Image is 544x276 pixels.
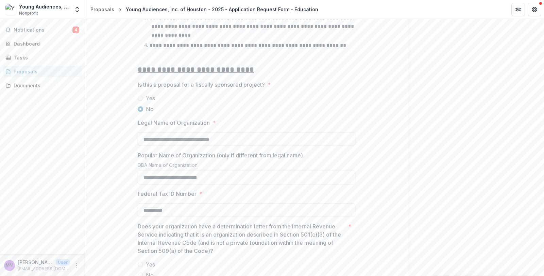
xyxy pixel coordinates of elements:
div: Mary Mettenbrink [6,263,13,268]
p: Does your organization have a determination letter from the Internal Revenue Service indicating t... [138,222,345,255]
div: Proposals [14,68,76,75]
button: Get Help [528,3,541,16]
button: Notifications4 [3,24,82,35]
a: Documents [3,80,82,91]
p: Federal Tax ID Number [138,190,197,198]
p: [EMAIL_ADDRESS][DOMAIN_NAME] [18,266,70,272]
div: Young Audiences, Inc. of [GEOGRAPHIC_DATA] [19,3,70,10]
a: Tasks [3,52,82,63]
span: 4 [72,27,79,33]
p: Legal Name of Organization [138,119,210,127]
p: Popular Name of Organization (only if different from legal name) [138,151,303,159]
span: Nonprofit [19,10,38,16]
span: Yes [146,260,155,269]
div: Proposals [90,6,114,13]
nav: breadcrumb [88,4,321,14]
button: Open entity switcher [72,3,82,16]
div: DBA Name of Organization [138,162,355,171]
img: Young Audiences, Inc. of Houston [5,4,16,15]
div: Young Audiences, Inc. of Houston - 2025 - Application Request Form - Education [126,6,318,13]
button: Partners [511,3,525,16]
p: Is this a proposal for a fiscally sponsored project? [138,81,265,89]
p: [PERSON_NAME] [18,259,53,266]
button: More [72,261,81,270]
span: Notifications [14,27,72,33]
a: Dashboard [3,38,82,49]
div: Dashboard [14,40,76,47]
span: Yes [146,94,155,102]
a: Proposals [3,66,82,77]
div: Documents [14,82,76,89]
div: Tasks [14,54,76,61]
a: Proposals [88,4,117,14]
span: No [146,105,154,113]
p: User [56,259,70,265]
